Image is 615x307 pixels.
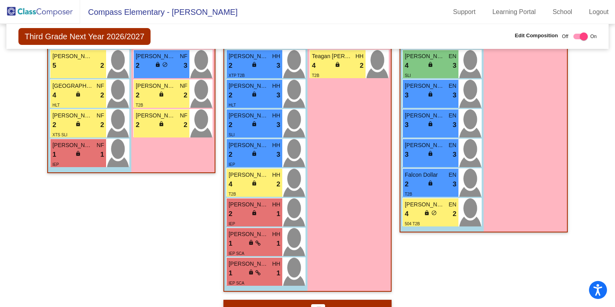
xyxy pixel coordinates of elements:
[159,91,164,97] span: lock
[52,111,92,120] span: [PERSON_NAME]
[136,111,176,120] span: [PERSON_NAME]
[277,268,280,279] span: 1
[431,210,437,216] span: do_not_disturb_alt
[229,179,232,190] span: 4
[453,120,456,130] span: 3
[155,62,161,67] span: lock
[583,6,615,18] a: Logout
[424,210,430,216] span: lock
[96,111,104,120] span: NF
[405,192,412,196] span: T2B
[229,103,236,107] span: HLT
[277,209,280,219] span: 1
[428,180,433,186] span: lock
[272,230,280,238] span: HH
[251,210,257,216] span: lock
[449,82,456,90] span: EN
[52,52,92,61] span: [PERSON_NAME]
[405,149,408,160] span: 3
[100,149,104,160] span: 1
[229,111,269,120] span: [PERSON_NAME]
[248,240,254,245] span: lock
[453,90,456,101] span: 3
[52,103,60,107] span: HLT
[229,209,232,219] span: 2
[277,149,280,160] span: 3
[405,200,445,209] span: [PERSON_NAME]
[405,222,420,226] span: 504 T2B
[229,281,244,285] span: IEP SCA
[136,90,139,101] span: 2
[515,32,558,40] span: Edit Composition
[229,82,269,90] span: [PERSON_NAME]
[405,179,408,190] span: 2
[453,209,456,219] span: 2
[449,52,456,61] span: EN
[449,111,456,120] span: EN
[277,61,280,71] span: 3
[229,260,269,268] span: [PERSON_NAME]
[277,238,280,249] span: 1
[251,121,257,127] span: lock
[453,61,456,71] span: 3
[136,82,176,90] span: [PERSON_NAME]
[18,28,150,45] span: Third Grade Next Year 2026/2027
[100,61,104,71] span: 2
[248,269,254,275] span: lock
[405,90,408,101] span: 3
[184,61,187,71] span: 3
[229,222,235,226] span: IEP
[229,251,244,256] span: IEP SCA
[136,103,143,107] span: T2B
[251,91,257,97] span: lock
[405,171,445,179] span: Falcon Dollar
[277,90,280,101] span: 3
[80,6,237,18] span: Compass Elementary - [PERSON_NAME]
[486,6,543,18] a: Learning Portal
[52,162,59,167] span: IEP
[229,133,235,137] span: SLI
[449,200,456,209] span: EN
[229,162,235,167] span: IEP
[184,90,187,101] span: 2
[229,120,232,130] span: 2
[447,6,482,18] a: Support
[312,73,319,78] span: T2B
[405,61,408,71] span: 4
[52,133,67,137] span: XTS SLI
[251,151,257,156] span: lock
[546,6,579,18] a: School
[405,111,445,120] span: [PERSON_NAME]
[75,151,81,156] span: lock
[428,62,433,67] span: lock
[229,73,245,78] span: XTP T2B
[428,91,433,97] span: lock
[136,52,176,61] span: [PERSON_NAME]
[52,61,56,71] span: 5
[100,90,104,101] span: 2
[229,192,236,196] span: T2B
[229,230,269,238] span: [PERSON_NAME]
[251,180,257,186] span: lock
[229,149,232,160] span: 2
[405,120,408,130] span: 3
[180,52,187,61] span: NF
[405,141,445,149] span: [PERSON_NAME]
[590,33,597,40] span: On
[272,141,280,149] span: HH
[335,62,340,67] span: lock
[272,82,280,90] span: HH
[75,91,81,97] span: lock
[52,82,92,90] span: [GEOGRAPHIC_DATA]
[229,268,232,279] span: 1
[312,52,352,61] span: Teagan [PERSON_NAME]
[180,82,187,90] span: NF
[75,121,81,127] span: lock
[162,62,168,67] span: do_not_disturb_alt
[428,151,433,156] span: lock
[360,61,364,71] span: 2
[272,200,280,209] span: HH
[312,61,316,71] span: 4
[272,260,280,268] span: HH
[251,62,257,67] span: lock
